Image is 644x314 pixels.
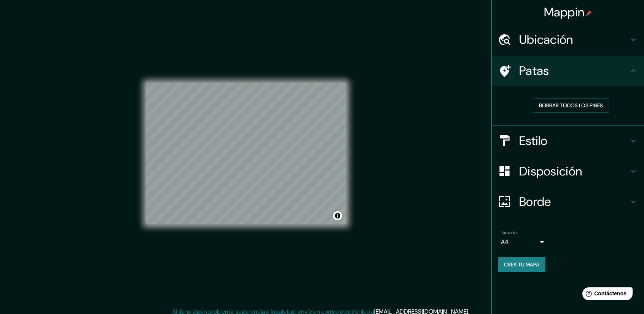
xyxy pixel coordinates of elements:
div: Disposición [492,156,644,186]
font: Disposición [519,163,582,179]
font: Borrar todos los pines [539,102,603,109]
button: Crea tu mapa [498,257,545,272]
font: Crea tu mapa [504,261,539,268]
canvas: Mapa [146,83,346,224]
button: Activar o desactivar atribución [333,211,342,220]
font: Ubicación [519,32,573,48]
font: Borde [519,194,551,210]
div: Borde [492,186,644,217]
div: Ubicación [492,24,644,55]
div: A4 [501,236,547,248]
font: Mappin [544,4,585,20]
font: Estilo [519,133,548,149]
img: pin-icon.png [586,10,592,16]
div: Patas [492,56,644,86]
iframe: Lanzador de widgets de ayuda [576,284,636,306]
font: A4 [501,238,509,246]
div: Estilo [492,126,644,156]
font: Tamaño [501,230,516,236]
button: Borrar todos los pines [533,98,609,113]
font: Patas [519,63,549,79]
